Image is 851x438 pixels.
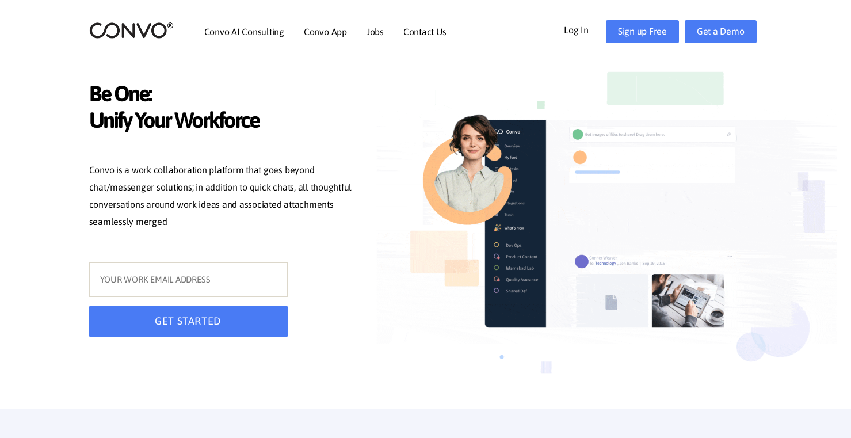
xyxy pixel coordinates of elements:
[367,27,384,36] a: Jobs
[204,27,284,36] a: Convo AI Consulting
[403,27,447,36] a: Contact Us
[564,20,606,39] a: Log In
[89,306,288,337] button: GET STARTED
[377,52,837,409] img: image_not_found
[89,162,360,233] p: Convo is a work collaboration platform that goes beyond chat/messenger solutions; in addition to ...
[89,262,288,297] input: YOUR WORK EMAIL ADDRESS
[685,20,757,43] a: Get a Demo
[89,21,174,39] img: logo_2.png
[304,27,347,36] a: Convo App
[606,20,679,43] a: Sign up Free
[89,107,360,136] span: Unify Your Workforce
[89,81,360,110] span: Be One:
